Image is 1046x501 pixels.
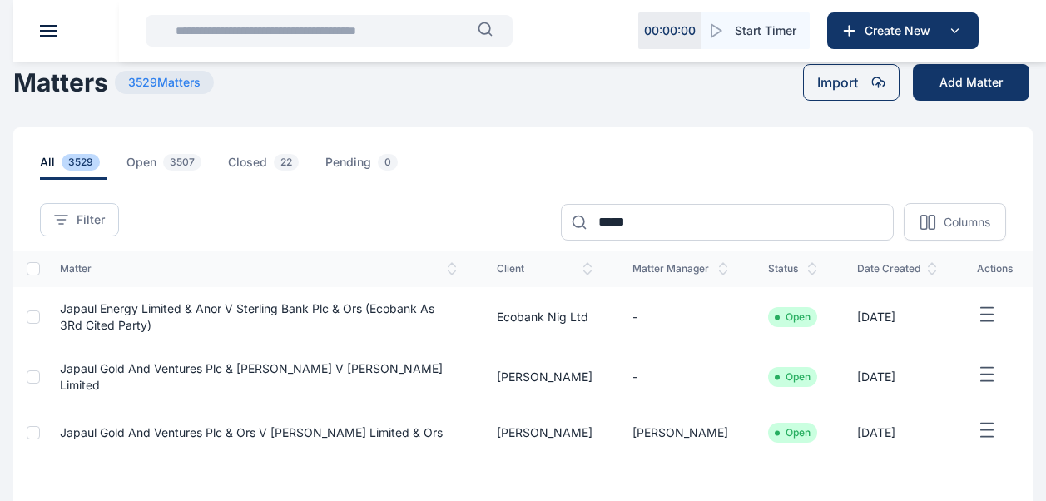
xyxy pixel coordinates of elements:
[325,154,404,180] span: pending
[775,310,811,324] li: Open
[701,12,810,49] button: Start Timer
[60,262,457,275] span: matter
[775,370,811,384] li: Open
[60,301,434,332] a: Japaul Energy Limited & Anor V Sterling Bank Plc & Ors (Ecobank As 3Rd Cited Party)
[274,154,299,171] span: 22
[126,154,208,180] span: open
[612,347,748,407] td: -
[768,262,817,275] span: status
[77,211,105,228] span: Filter
[497,262,592,275] span: client
[163,154,201,171] span: 3507
[126,154,228,180] a: open3507
[803,64,900,101] button: Import
[858,22,944,39] span: Create New
[913,64,1029,101] button: Add Matter
[228,154,325,180] a: closed22
[115,71,214,94] span: 3529 Matters
[40,203,119,236] button: Filter
[837,407,957,459] td: [DATE]
[13,67,108,97] h1: Matters
[904,203,1006,241] button: Columns
[632,262,728,275] span: matter manager
[827,12,979,49] button: Create New
[477,347,612,407] td: [PERSON_NAME]
[944,214,990,231] p: Columns
[228,154,305,180] span: closed
[735,22,796,39] span: Start Timer
[325,154,424,180] a: pending0
[644,22,696,39] p: 00 : 00 : 00
[40,154,126,180] a: all3529
[857,262,937,275] span: date created
[977,262,1013,275] span: actions
[477,407,612,459] td: [PERSON_NAME]
[477,287,612,347] td: Ecobank Nig Ltd
[40,154,107,180] span: all
[837,287,957,347] td: [DATE]
[612,407,748,459] td: [PERSON_NAME]
[612,287,748,347] td: -
[775,426,811,439] li: Open
[378,154,398,171] span: 0
[62,154,100,171] span: 3529
[60,361,443,392] a: Japaul Gold and Ventures Plc & [PERSON_NAME] v [PERSON_NAME] Limited
[60,425,443,439] a: Japaul Gold and Ventures Plc & Ors v [PERSON_NAME] Limited & Ors
[837,347,957,407] td: [DATE]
